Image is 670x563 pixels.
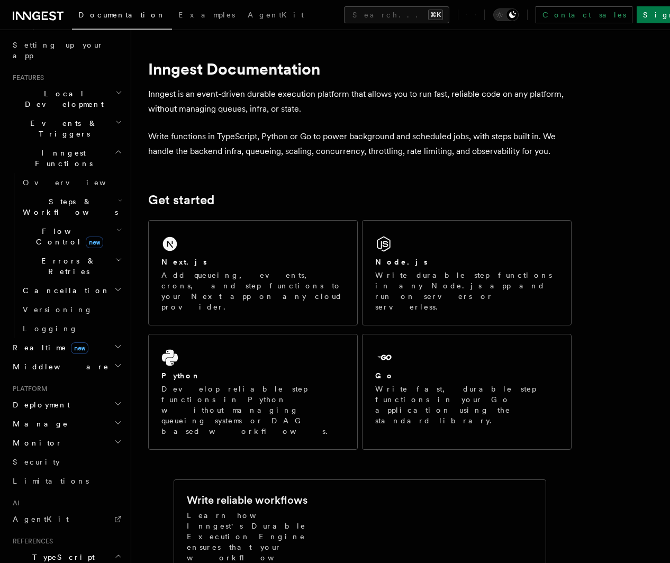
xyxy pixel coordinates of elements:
p: Write functions in TypeScript, Python or Go to power background and scheduled jobs, with steps bu... [148,129,572,159]
div: Inngest Functions [8,173,124,338]
a: PythonDevelop reliable step functions in Python without managing queueing systems or DAG based wo... [148,334,358,450]
span: Cancellation [19,285,110,296]
a: Versioning [19,300,124,319]
a: Contact sales [536,6,632,23]
a: Get started [148,193,214,207]
span: Security [13,458,60,466]
a: Overview [19,173,124,192]
button: Errors & Retries [19,251,124,281]
button: Events & Triggers [8,114,124,143]
button: Steps & Workflows [19,192,124,222]
span: Middleware [8,361,109,372]
h2: Go [375,370,394,381]
span: Limitations [13,477,89,485]
h2: Node.js [375,257,428,267]
span: Errors & Retries [19,256,115,277]
p: Write durable step functions in any Node.js app and run on servers or serverless. [375,270,558,312]
span: AgentKit [13,515,69,523]
span: Deployment [8,399,70,410]
kbd: ⌘K [428,10,443,20]
span: new [86,237,103,248]
span: Logging [23,324,78,333]
button: Cancellation [19,281,124,300]
p: Develop reliable step functions in Python without managing queueing systems or DAG based workflows. [161,384,345,437]
a: AgentKit [8,510,124,529]
a: Security [8,452,124,471]
span: Local Development [8,88,115,110]
button: Local Development [8,84,124,114]
button: Deployment [8,395,124,414]
button: Realtimenew [8,338,124,357]
span: Monitor [8,438,62,448]
span: Realtime [8,342,88,353]
button: Flow Controlnew [19,222,124,251]
span: AI [8,499,20,507]
span: Documentation [78,11,166,19]
h2: Next.js [161,257,207,267]
button: Monitor [8,433,124,452]
button: Inngest Functions [8,143,124,173]
span: Steps & Workflows [19,196,118,217]
a: Node.jsWrite durable step functions in any Node.js app and run on servers or serverless. [362,220,572,325]
h2: Python [161,370,201,381]
a: GoWrite fast, durable step functions in your Go application using the standard library. [362,334,572,450]
a: Limitations [8,471,124,491]
span: Versioning [23,305,93,314]
button: Search...⌘K [344,6,449,23]
span: Setting up your app [13,41,104,60]
h1: Inngest Documentation [148,59,572,78]
span: AgentKit [248,11,304,19]
span: Inngest Functions [8,148,114,169]
button: Middleware [8,357,124,376]
span: Flow Control [19,226,116,247]
span: Examples [178,11,235,19]
a: AgentKit [241,3,310,29]
span: Manage [8,419,68,429]
p: Inngest is an event-driven durable execution platform that allows you to run fast, reliable code ... [148,87,572,116]
a: Examples [172,3,241,29]
p: Add queueing, events, crons, and step functions to your Next app on any cloud provider. [161,270,345,312]
span: Platform [8,385,48,393]
span: Features [8,74,44,82]
a: Setting up your app [8,35,124,65]
span: Events & Triggers [8,118,115,139]
button: Toggle dark mode [493,8,519,21]
a: Logging [19,319,124,338]
a: Documentation [72,3,172,30]
a: Next.jsAdd queueing, events, crons, and step functions to your Next app on any cloud provider. [148,220,358,325]
h2: Write reliable workflows [187,493,307,507]
p: Write fast, durable step functions in your Go application using the standard library. [375,384,558,426]
button: Manage [8,414,124,433]
span: new [71,342,88,354]
span: References [8,537,53,546]
span: Overview [23,178,132,187]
